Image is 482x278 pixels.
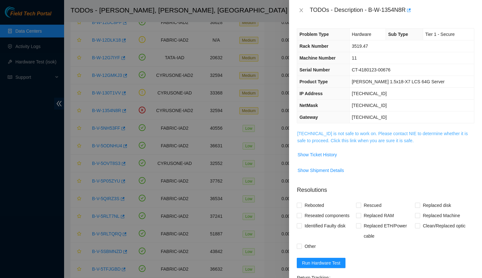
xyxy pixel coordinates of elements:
[302,259,340,266] span: Run Hardware Test
[352,67,391,72] span: CT-4180123-00676
[297,181,474,194] p: Resolutions
[302,221,348,231] span: Identified Faulty disk
[352,103,387,108] span: [TECHNICAL_ID]
[425,32,455,37] span: Tier 1 - Secure
[420,210,462,221] span: Replaced Machine
[299,44,328,49] span: Rack Number
[361,210,396,221] span: Replaced RAM
[352,55,357,61] span: 11
[352,115,387,120] span: [TECHNICAL_ID]
[299,32,329,37] span: Problem Type
[352,44,368,49] span: 3519.47
[297,131,468,143] a: [TECHNICAL_ID] is not safe to work on. Please contact NIE to determine whether it is safe to proc...
[420,221,468,231] span: Clean/Replaced optic
[299,103,318,108] span: NetMask
[361,221,415,241] span: Replaced ETH/Power cable
[299,91,322,96] span: IP Address
[302,210,352,221] span: Reseated components
[297,150,337,160] button: Show Ticket History
[299,67,330,72] span: Serial Number
[297,258,345,268] button: Run Hardware Test
[352,91,387,96] span: [TECHNICAL_ID]
[299,8,304,13] span: close
[302,200,327,210] span: Rebooted
[297,151,337,158] span: Show Ticket History
[299,79,328,84] span: Product Type
[361,200,384,210] span: Rescued
[310,5,474,15] div: TODOs - Description - B-W-1354N8R
[297,165,344,176] button: Show Shipment Details
[299,55,336,61] span: Machine Number
[388,32,408,37] span: Sub Type
[302,241,318,251] span: Other
[297,167,344,174] span: Show Shipment Details
[420,200,453,210] span: Replaced disk
[299,115,318,120] span: Gateway
[352,79,445,84] span: [PERSON_NAME] 1.5x18-X7 LCS 64G Server
[352,32,371,37] span: Hardware
[297,7,306,13] button: Close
